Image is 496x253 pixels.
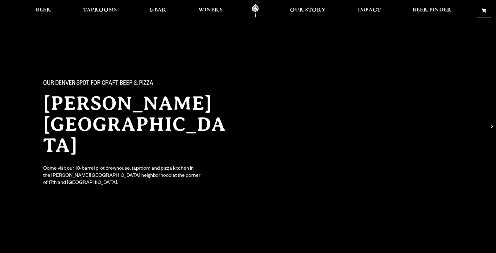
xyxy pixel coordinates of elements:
[145,4,170,18] a: Gear
[149,8,166,13] span: Gear
[290,8,325,13] span: Our Story
[409,4,456,18] a: Beer Finder
[358,8,381,13] span: Impact
[286,4,329,18] a: Our Story
[43,80,153,88] span: Our Denver spot for craft beer & pizza
[413,8,452,13] span: Beer Finder
[244,4,267,18] a: Odell Home
[83,8,117,13] span: Taprooms
[198,8,223,13] span: Winery
[194,4,227,18] a: Winery
[32,4,55,18] a: Beer
[43,166,201,187] div: Come visit our 10-barrel pilot brewhouse, taproom and pizza kitchen in the [PERSON_NAME][GEOGRAPH...
[36,8,51,13] span: Beer
[43,93,236,156] h2: [PERSON_NAME][GEOGRAPHIC_DATA]
[354,4,385,18] a: Impact
[79,4,121,18] a: Taprooms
